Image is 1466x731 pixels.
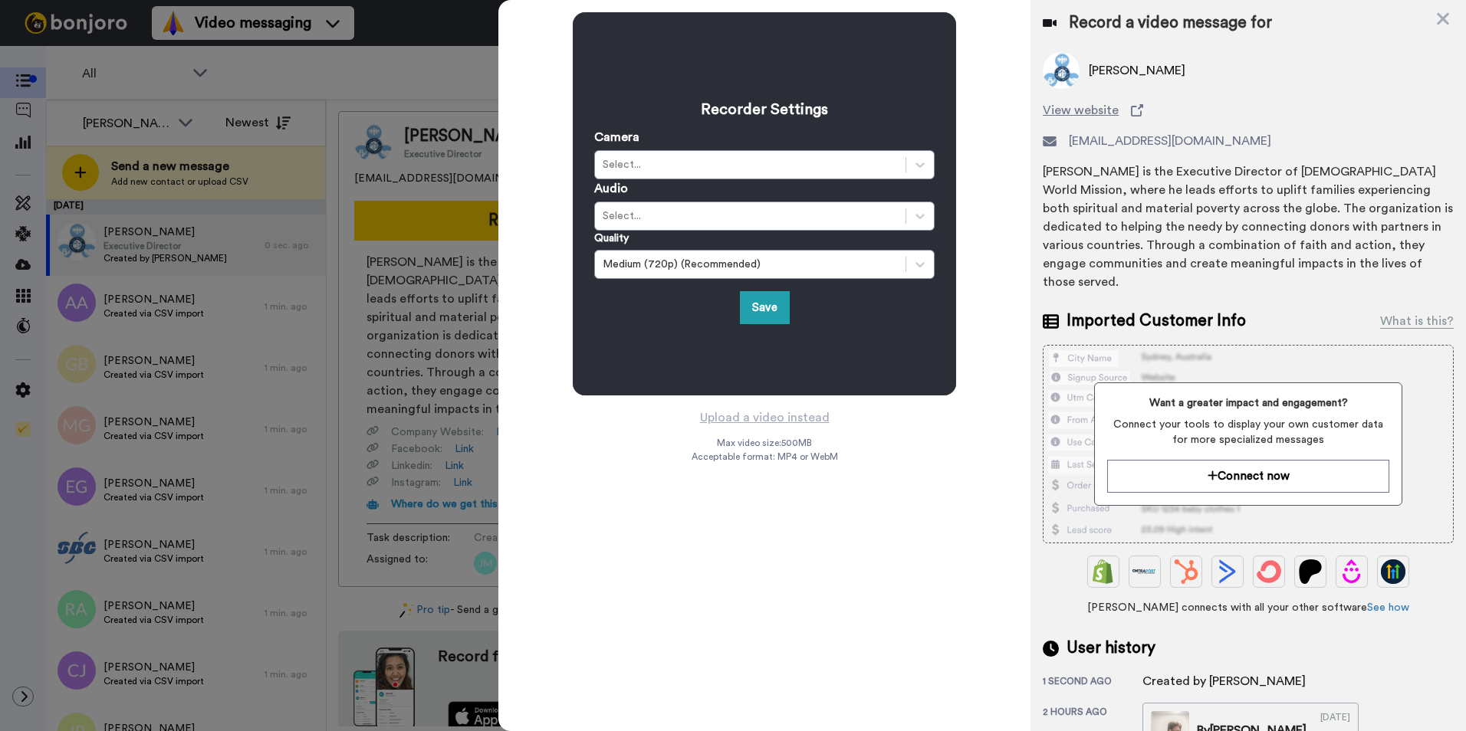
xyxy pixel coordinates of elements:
[1132,559,1157,584] img: Ontraport
[594,179,628,198] label: Audio
[1091,559,1116,584] img: Shopify
[594,99,935,120] h3: Recorder Settings
[86,13,207,122] span: Hi [PERSON_NAME], thanks for joining us with a paid account! Wanted to say thanks in person, so p...
[1257,559,1281,584] img: ConvertKit
[1215,559,1240,584] img: ActiveCampaign
[1067,310,1246,333] span: Imported Customer Info
[603,257,898,272] div: Medium (720p) (Recommended)
[1107,417,1389,447] span: Connect your tools to display your own customer data for more specialized messages
[603,208,898,224] div: Select...
[1043,101,1454,120] a: View website
[692,451,838,463] span: Acceptable format: MP4 or WebM
[1142,672,1306,690] div: Created by [PERSON_NAME]
[1381,559,1405,584] img: GoHighLevel
[594,231,629,246] label: Quality
[1069,132,1271,150] span: [EMAIL_ADDRESS][DOMAIN_NAME]
[1107,460,1389,493] button: Connect now
[49,49,67,67] img: mute-white.svg
[1367,602,1409,613] a: See how
[695,408,834,428] button: Upload a video instead
[740,291,790,324] button: Save
[1298,559,1323,584] img: Patreon
[1043,101,1119,120] span: View website
[1067,637,1155,660] span: User history
[1380,312,1454,330] div: What is this?
[1043,162,1454,291] div: [PERSON_NAME] is the Executive Director of [DEMOGRAPHIC_DATA] World Mission, where he leads effor...
[603,157,898,172] div: Select...
[1107,395,1389,411] span: Want a greater impact and engagement?
[717,437,812,449] span: Max video size: 500 MB
[1043,600,1454,615] span: [PERSON_NAME] connects with all your other software
[594,128,639,146] label: Camera
[1174,559,1198,584] img: Hubspot
[2,3,43,44] img: 3183ab3e-59ed-45f6-af1c-10226f767056-1659068401.jpg
[1043,675,1142,690] div: 1 second ago
[1339,559,1364,584] img: Drip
